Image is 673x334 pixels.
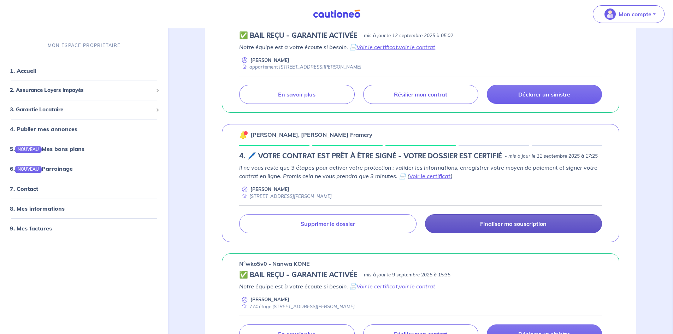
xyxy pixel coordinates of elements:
[3,122,165,136] div: 4. Publier mes annonces
[10,105,153,113] span: 3. Garantie Locataire
[239,163,602,180] p: Il ne vous reste que 3 étapes pour activer votre protection : valider les informations, enregistr...
[301,220,355,227] p: Supprimer le dossier
[250,57,289,64] p: [PERSON_NAME]
[10,67,36,74] a: 1. Accueil
[409,172,451,180] a: Voir le certificat
[239,303,355,310] div: 774 étage [STREET_ADDRESS][PERSON_NAME]
[399,283,435,290] a: voir le contrat
[487,85,602,104] a: Déclarer un sinistre
[3,221,165,235] div: 9. Mes factures
[3,83,165,97] div: 2. Assurance Loyers Impayés
[250,186,289,193] p: [PERSON_NAME]
[399,43,435,51] a: voir le contrat
[239,131,248,139] img: 🔔
[10,224,52,232] a: 9. Mes factures
[356,283,398,290] a: Voir le certificat
[3,102,165,116] div: 3. Garantie Locataire
[250,296,289,303] p: [PERSON_NAME]
[239,64,361,70] div: appartement [STREET_ADDRESS][PERSON_NAME]
[239,259,310,268] p: n°wko5v0 - Nanwa KONE
[48,42,120,49] p: MON ESPACE PROPRIÉTAIRE
[3,64,165,78] div: 1. Accueil
[3,181,165,195] div: 7. Contact
[239,193,332,200] div: [STREET_ADDRESS][PERSON_NAME]
[10,205,65,212] a: 8. Mes informations
[10,165,73,172] a: 6.NOUVEAUParrainage
[239,282,602,291] p: Notre équipe est à votre écoute si besoin. 📄 ,
[505,153,598,160] p: - mis à jour le 11 septembre 2025 à 17:25
[360,271,450,279] p: - mis à jour le 9 septembre 2025 à 15:35
[518,91,570,98] p: Déclarer un sinistre
[10,185,38,192] a: 7. Contact
[239,271,358,279] h5: ✅ BAIL REÇU - GARANTIE ACTIVÉE
[10,86,153,94] span: 2. Assurance Loyers Impayés
[239,31,602,40] div: state: CONTRACT-VALIDATED, Context: NEW,MAYBE-CERTIFICATE,ALONE,LESSOR-DOCUMENTS
[239,152,602,160] div: state: CONTRACT-INFO-IN-PROGRESS, Context: NEW,CHOOSE-CERTIFICATE,RELATIONSHIP,LESSOR-DOCUMENTS
[3,162,165,176] div: 6.NOUVEAUParrainage
[356,43,398,51] a: Voir le certificat
[604,8,616,20] img: illu_account_valid_menu.svg
[239,43,602,51] p: Notre équipe est à votre écoute si besoin. 📄 ,
[250,130,372,139] p: [PERSON_NAME], [PERSON_NAME] Framery
[593,5,665,23] button: illu_account_valid_menu.svgMon compte
[239,152,502,160] h5: 4. 🖊️ VOTRE CONTRAT EST PRÊT À ÊTRE SIGNÉ - VOTRE DOSSIER EST CERTIFIÉ
[3,201,165,215] div: 8. Mes informations
[360,32,453,39] p: - mis à jour le 12 septembre 2025 à 05:02
[239,271,602,279] div: state: CONTRACT-VALIDATED, Context: NEW,CHOOSE-CERTIFICATE,ALONE,LESSOR-DOCUMENTS
[239,214,416,233] a: Supprimer le dossier
[239,85,354,104] a: En savoir plus
[425,214,602,233] a: Finaliser ma souscription
[480,220,547,227] p: Finaliser ma souscription
[10,125,77,133] a: 4. Publier mes annonces
[239,31,358,40] h5: ✅ BAIL REÇU - GARANTIE ACTIVÉE
[619,10,651,18] p: Mon compte
[3,142,165,156] div: 5.NOUVEAUMes bons plans
[394,91,447,98] p: Résilier mon contrat
[278,91,315,98] p: En savoir plus
[310,10,363,18] img: Cautioneo
[10,145,84,152] a: 5.NOUVEAUMes bons plans
[363,85,478,104] a: Résilier mon contrat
